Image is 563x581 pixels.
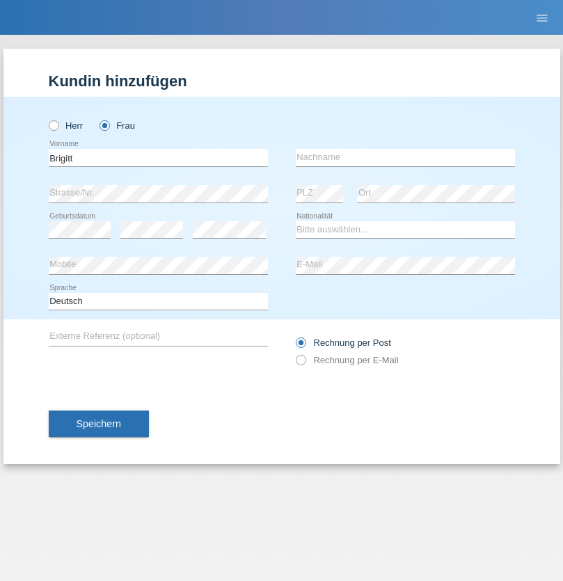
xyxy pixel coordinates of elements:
input: Herr [49,120,58,129]
i: menu [535,11,549,25]
h1: Kundin hinzufügen [49,72,515,90]
label: Rechnung per Post [296,337,391,348]
a: menu [528,13,556,22]
label: Frau [100,120,135,131]
label: Herr [49,120,84,131]
input: Rechnung per E-Mail [296,355,305,372]
button: Speichern [49,411,149,437]
input: Rechnung per Post [296,337,305,355]
input: Frau [100,120,109,129]
span: Speichern [77,418,121,429]
label: Rechnung per E-Mail [296,355,399,365]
